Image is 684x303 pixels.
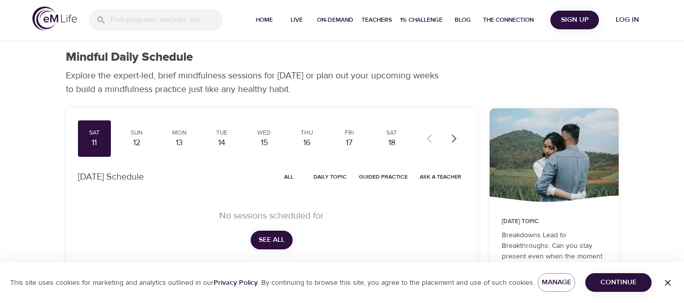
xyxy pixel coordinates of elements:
p: Explore the expert-led, brief mindfulness sessions for [DATE] or plan out your upcoming weeks to ... [66,69,446,96]
span: Sign Up [554,14,595,26]
button: Log in [603,11,652,29]
a: Privacy Policy [214,278,258,287]
button: Ask a Teacher [416,169,465,185]
span: All [277,172,301,182]
div: Tue [209,128,234,137]
span: Live [285,15,309,25]
span: On-Demand [317,15,353,25]
button: See All [251,231,293,249]
button: Daily Topic [309,169,351,185]
div: Thu [294,128,319,137]
div: Sat [379,128,405,137]
div: 14 [209,137,234,149]
span: Blog [451,15,475,25]
p: Breakdowns Lead to Breakthroughs: Can you stay present even when the moment is unpleasant? [502,230,607,273]
span: The Connection [483,15,534,25]
input: Find programs, teachers, etc... [110,9,223,31]
p: [DATE] Schedule [78,170,144,184]
span: Ask a Teacher [420,172,461,182]
div: 17 [337,137,362,149]
div: 18 [379,137,405,149]
button: Manage [538,273,575,292]
button: Continue [585,273,652,292]
div: Mon [167,128,192,137]
span: See All [259,234,285,246]
span: Home [252,15,276,25]
span: Guided Practice [359,172,408,182]
span: Continue [593,276,643,289]
div: 12 [124,137,149,149]
span: Daily Topic [313,172,347,182]
button: All [273,169,305,185]
button: Guided Practice [355,169,412,185]
img: logo [32,7,77,30]
span: 1% Challenge [400,15,442,25]
button: Sign Up [550,11,599,29]
div: Wed [252,128,277,137]
div: 15 [252,137,277,149]
div: Sun [124,128,149,137]
span: Log in [607,14,648,26]
h1: Mindful Daily Schedule [66,50,193,65]
div: 11 [82,137,107,149]
div: 13 [167,137,192,149]
div: Sat [82,128,107,137]
span: Teachers [361,15,392,25]
p: [DATE] Topic [502,217,607,226]
div: Fri [337,128,362,137]
div: 16 [294,137,319,149]
span: Manage [546,276,567,289]
p: No sessions scheduled for [90,209,453,223]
